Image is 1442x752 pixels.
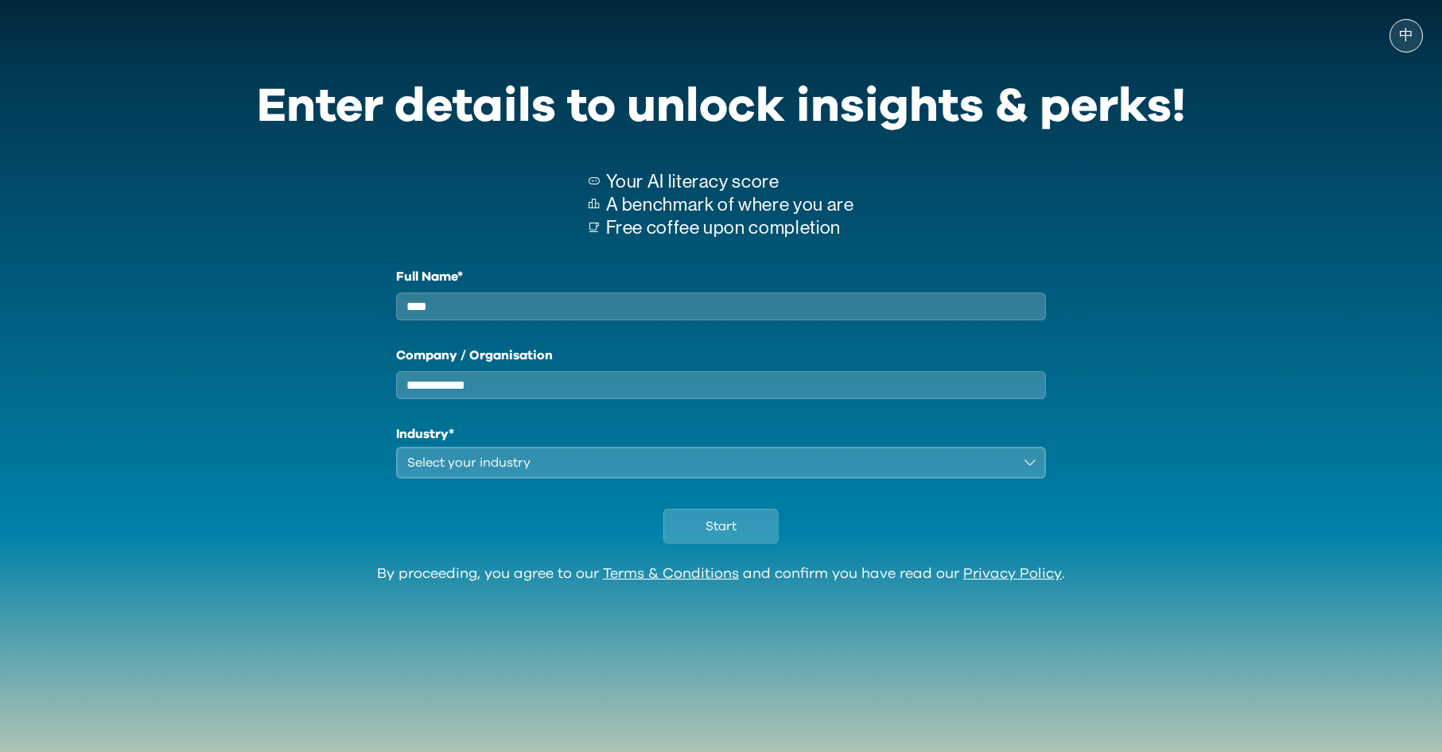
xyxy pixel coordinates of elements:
[705,517,737,536] span: Start
[963,567,1062,581] a: Privacy Policy
[606,170,854,193] p: Your AI literacy score
[396,346,1047,365] label: Company / Organisation
[396,267,1047,286] label: Full Name*
[377,566,1065,583] div: By proceeding, you agree to our and confirm you have read our .
[603,567,739,581] a: Terms & Conditions
[606,193,854,216] p: A benchmark of where you are
[257,68,1186,145] div: Enter details to unlock insights & perks!
[606,216,854,239] p: Free coffee upon completion
[1399,28,1413,44] span: 中
[396,424,1047,444] h1: Industry*
[407,453,1013,472] div: Select your industry
[663,509,779,544] button: Start
[396,447,1047,479] button: Select your industry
